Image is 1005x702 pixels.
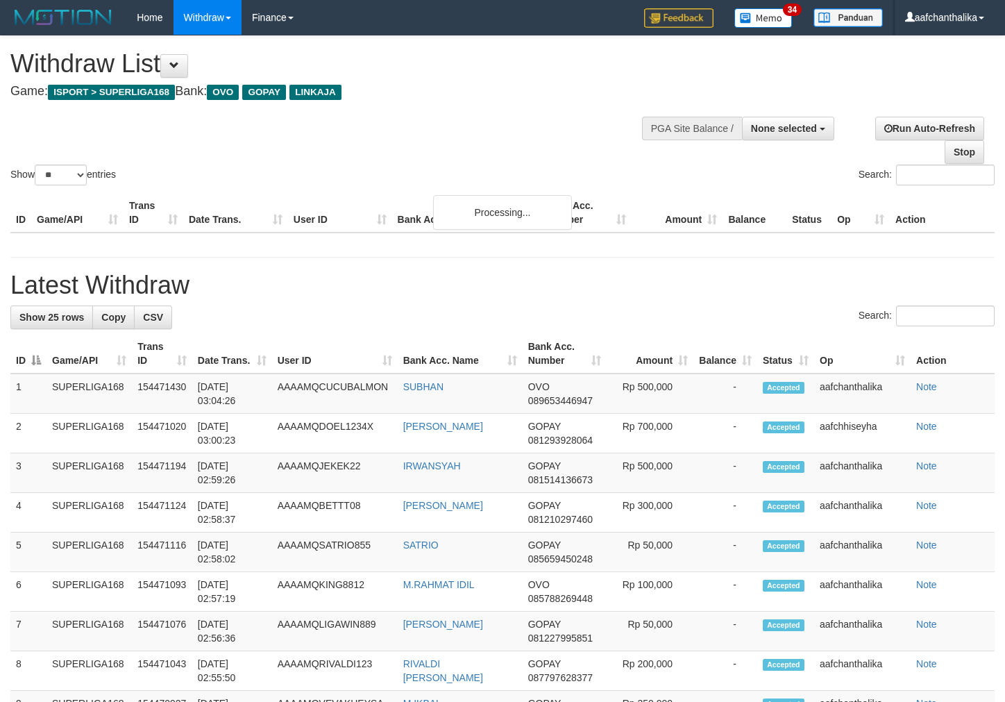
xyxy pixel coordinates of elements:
td: [DATE] 02:55:50 [192,651,272,691]
a: Show 25 rows [10,306,93,329]
td: aafchanthalika [814,572,911,612]
td: SUPERLIGA168 [47,533,132,572]
span: Copy 087797628377 to clipboard [528,672,593,683]
td: 7 [10,612,47,651]
span: LINKAJA [289,85,341,100]
span: Copy 081227995851 to clipboard [528,633,593,644]
span: GOPAY [528,619,561,630]
th: Bank Acc. Number: activate to sort column ascending [523,334,607,374]
th: Action [911,334,995,374]
td: 154471043 [132,651,192,691]
a: SUBHAN [403,381,444,392]
td: [DATE] 02:58:37 [192,493,272,533]
td: [DATE] 03:00:23 [192,414,272,453]
td: 154471194 [132,453,192,493]
a: Copy [92,306,135,329]
input: Search: [896,306,995,326]
img: MOTION_logo.png [10,7,116,28]
td: - [693,612,757,651]
span: GOPAY [528,500,561,511]
span: Copy 081514136673 to clipboard [528,474,593,485]
span: 34 [783,3,802,16]
select: Showentries [35,165,87,185]
label: Show entries [10,165,116,185]
a: M.RAHMAT IDIL [403,579,475,590]
td: aafchanthalika [814,453,911,493]
th: Game/API [31,193,124,233]
th: Trans ID [124,193,183,233]
td: [DATE] 02:56:36 [192,612,272,651]
a: SATRIO [403,540,439,551]
th: Balance: activate to sort column ascending [693,334,757,374]
span: OVO [207,85,239,100]
td: - [693,493,757,533]
th: Amount [632,193,723,233]
td: AAAAMQLIGAWIN889 [272,612,398,651]
th: Trans ID: activate to sort column ascending [132,334,192,374]
td: - [693,453,757,493]
th: Date Trans.: activate to sort column ascending [192,334,272,374]
a: Note [916,500,937,511]
td: AAAAMQKING8812 [272,572,398,612]
input: Search: [896,165,995,185]
th: Bank Acc. Name [392,193,541,233]
span: Show 25 rows [19,312,84,323]
td: - [693,533,757,572]
span: GOPAY [242,85,286,100]
a: IRWANSYAH [403,460,461,471]
td: SUPERLIGA168 [47,453,132,493]
th: Op: activate to sort column ascending [814,334,911,374]
a: Note [916,421,937,432]
th: Status [786,193,831,233]
a: Run Auto-Refresh [875,117,984,140]
span: Copy 081210297460 to clipboard [528,514,593,525]
td: aafchanthalika [814,533,911,572]
td: Rp 500,000 [607,374,693,414]
img: Button%20Memo.svg [734,8,793,28]
td: SUPERLIGA168 [47,414,132,453]
td: SUPERLIGA168 [47,612,132,651]
span: OVO [528,579,550,590]
td: - [693,374,757,414]
td: SUPERLIGA168 [47,493,132,533]
span: GOPAY [528,421,561,432]
a: Stop [945,140,984,164]
a: Note [916,579,937,590]
img: panduan.png [813,8,883,27]
td: 8 [10,651,47,691]
span: Accepted [763,619,804,631]
a: RIVALDI [PERSON_NAME] [403,658,483,683]
td: 5 [10,533,47,572]
th: Bank Acc. Name: activate to sort column ascending [398,334,523,374]
td: Rp 100,000 [607,572,693,612]
div: Processing... [433,195,572,230]
td: aafchanthalika [814,612,911,651]
th: Status: activate to sort column ascending [757,334,814,374]
span: Copy 089653446947 to clipboard [528,395,593,406]
a: Note [916,658,937,669]
span: Accepted [763,461,804,473]
td: 4 [10,493,47,533]
td: 154471116 [132,533,192,572]
img: Feedback.jpg [644,8,713,28]
th: Balance [723,193,786,233]
td: AAAAMQCUCUBALMON [272,374,398,414]
div: PGA Site Balance / [642,117,742,140]
td: [DATE] 03:04:26 [192,374,272,414]
td: 154471020 [132,414,192,453]
td: aafchanthalika [814,651,911,691]
td: Rp 50,000 [607,612,693,651]
span: Copy 085659450248 to clipboard [528,553,593,565]
th: ID: activate to sort column descending [10,334,47,374]
td: - [693,651,757,691]
td: [DATE] 02:59:26 [192,453,272,493]
th: ID [10,193,31,233]
th: User ID [288,193,392,233]
td: Rp 500,000 [607,453,693,493]
td: 154471076 [132,612,192,651]
td: aafchhiseyha [814,414,911,453]
button: None selected [742,117,834,140]
label: Search: [859,306,995,326]
span: ISPORT > SUPERLIGA168 [48,85,175,100]
td: SUPERLIGA168 [47,572,132,612]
